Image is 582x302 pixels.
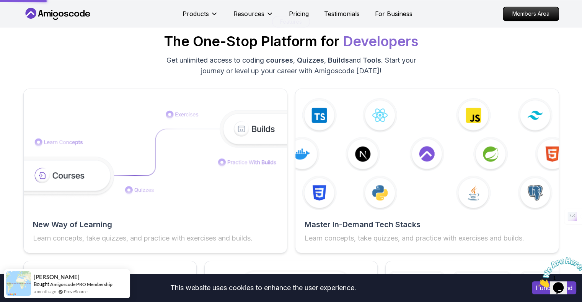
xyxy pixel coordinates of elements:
h2: New Way of Learning [33,219,278,230]
button: Resources [233,9,274,24]
a: ProveSource [64,289,88,294]
button: Accept cookies [532,281,576,294]
a: For Business [375,9,412,18]
a: Amigoscode PRO Membership [50,281,112,287]
span: Bought [34,281,49,287]
span: 1 [3,3,6,10]
a: Pricing [289,9,309,18]
p: Learn concepts, take quizzes, and practice with exercises and builds. [305,233,549,244]
span: a month ago [34,288,56,295]
a: Testimonials [324,9,360,18]
p: Products [183,9,209,18]
iframe: chat widget [535,254,582,291]
p: Resources [233,9,264,18]
button: Products [183,9,218,24]
img: provesource social proof notification image [6,271,31,296]
p: Members Area [503,7,559,21]
div: This website uses cookies to enhance the user experience. [6,279,520,296]
p: Learn concepts, take quizzes, and practice with exercises and builds. [33,233,278,244]
h2: Master In-Demand Tech Stacks [305,219,549,230]
img: Chat attention grabber [3,3,51,33]
span: [PERSON_NAME] [34,274,80,280]
a: Members Area [503,6,559,21]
